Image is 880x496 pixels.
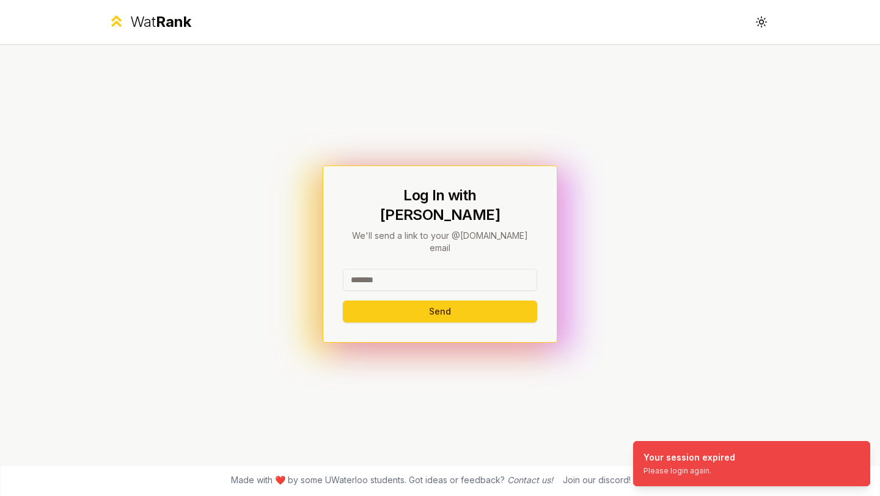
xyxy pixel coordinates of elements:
p: We'll send a link to your @[DOMAIN_NAME] email [343,230,537,254]
div: Please login again. [643,466,735,476]
span: Made with ❤️ by some UWaterloo students. Got ideas or feedback? [231,474,553,486]
div: Wat [130,12,191,32]
div: Join our discord! [563,474,631,486]
div: Your session expired [643,451,735,464]
span: Rank [156,13,191,31]
h1: Log In with [PERSON_NAME] [343,186,537,225]
button: Send [343,301,537,323]
a: WatRank [108,12,191,32]
a: Contact us! [507,475,553,485]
